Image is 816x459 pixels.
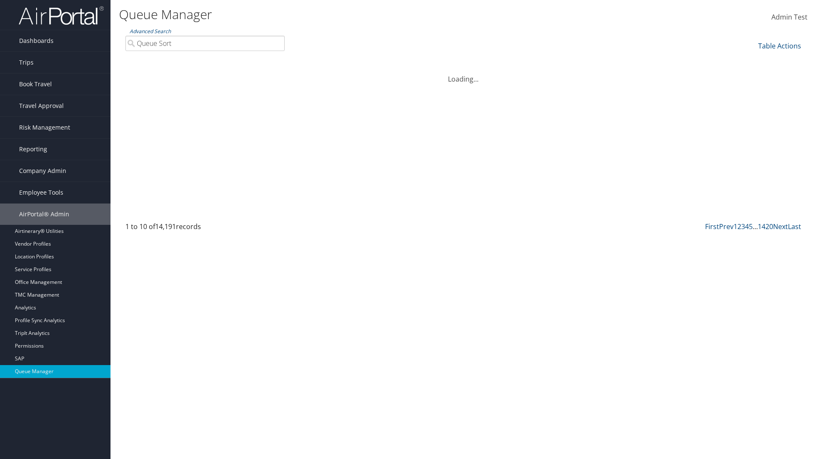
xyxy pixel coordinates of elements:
[155,222,176,231] span: 14,191
[19,6,104,25] img: airportal-logo.png
[19,74,52,95] span: Book Travel
[741,222,745,231] a: 3
[771,12,807,22] span: Admin Test
[19,95,64,116] span: Travel Approval
[749,222,753,231] a: 5
[19,182,63,203] span: Employee Tools
[705,222,719,231] a: First
[19,30,54,51] span: Dashboards
[753,222,758,231] span: …
[19,117,70,138] span: Risk Management
[19,204,69,225] span: AirPortal® Admin
[758,41,801,51] a: Table Actions
[773,222,788,231] a: Next
[788,222,801,231] a: Last
[130,28,171,35] a: Advanced Search
[737,222,741,231] a: 2
[745,222,749,231] a: 4
[719,222,734,231] a: Prev
[19,52,34,73] span: Trips
[734,222,737,231] a: 1
[758,222,773,231] a: 1420
[19,139,47,160] span: Reporting
[125,36,285,51] input: Advanced Search
[125,221,285,236] div: 1 to 10 of records
[19,160,66,181] span: Company Admin
[771,4,807,31] a: Admin Test
[119,64,807,84] div: Loading...
[119,6,578,23] h1: Queue Manager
